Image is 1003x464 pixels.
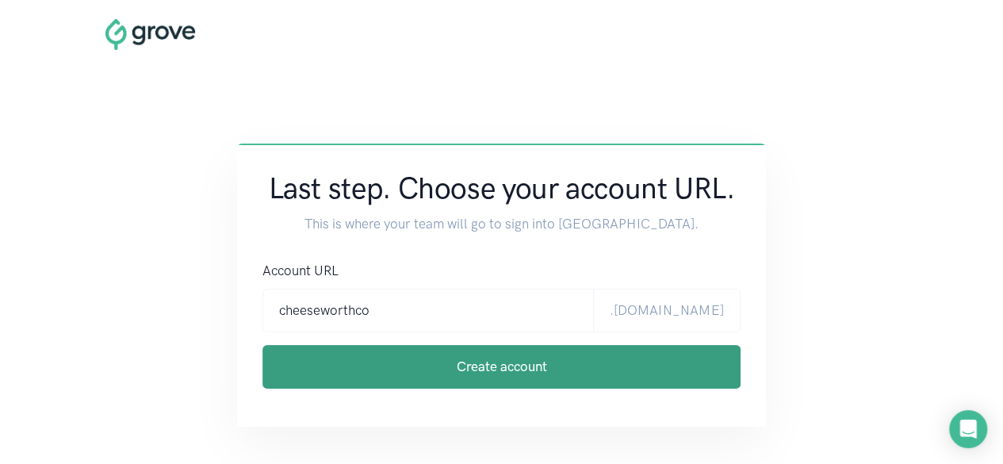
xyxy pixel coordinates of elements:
[949,410,987,448] div: Open Intercom Messenger
[105,19,195,49] img: logo.png
[262,260,339,282] label: Account URL
[593,289,741,332] span: .[DOMAIN_NAME]
[262,345,741,389] input: Create account
[262,213,741,235] p: This is where your team will go to sign into [GEOGRAPHIC_DATA].
[262,169,741,207] h1: Last step. Choose your account URL.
